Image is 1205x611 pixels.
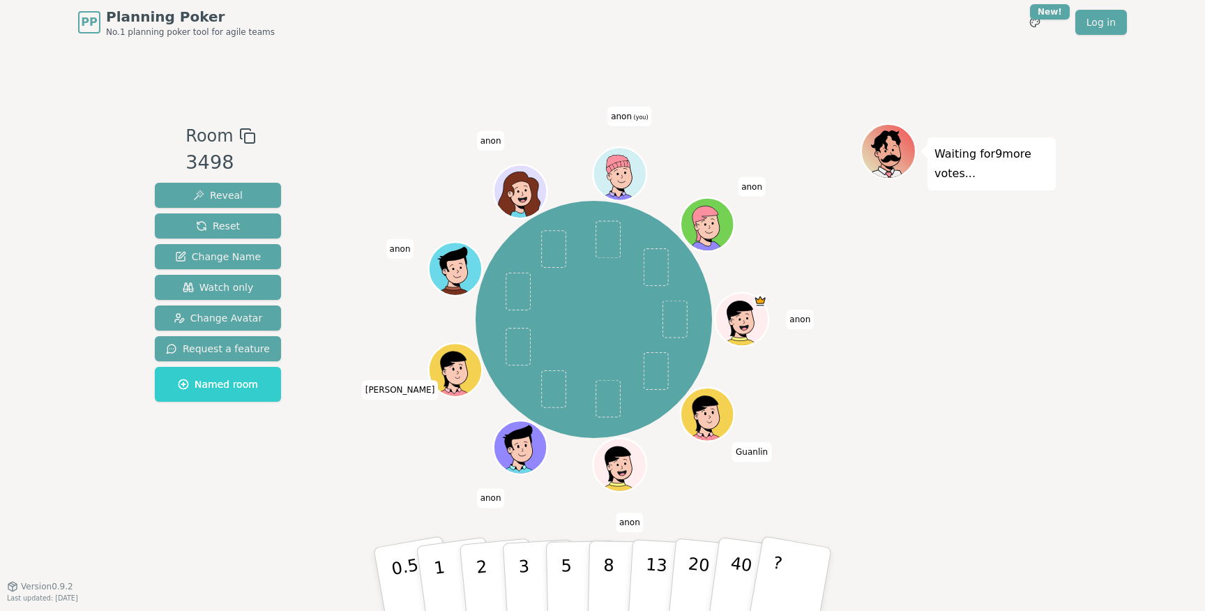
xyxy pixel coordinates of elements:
[753,294,766,308] span: anon is the host
[106,27,275,38] span: No.1 planning poker tool for agile teams
[786,310,814,329] span: Click to change your name
[78,7,275,38] a: PPPlanning PokerNo.1 planning poker tool for agile teams
[185,149,255,177] div: 3498
[175,250,261,264] span: Change Name
[174,311,263,325] span: Change Avatar
[155,367,281,402] button: Named room
[362,380,439,400] span: Click to change your name
[155,213,281,239] button: Reset
[616,513,644,532] span: Click to change your name
[477,488,505,508] span: Click to change your name
[594,149,644,199] button: Click to change your avatar
[632,114,649,120] span: (you)
[193,188,243,202] span: Reveal
[155,305,281,331] button: Change Avatar
[477,131,505,151] span: Click to change your name
[178,377,258,391] span: Named room
[106,7,275,27] span: Planning Poker
[7,594,78,602] span: Last updated: [DATE]
[738,177,766,197] span: Click to change your name
[155,336,281,361] button: Request a feature
[386,239,414,259] span: Click to change your name
[196,219,240,233] span: Reset
[81,14,97,31] span: PP
[155,275,281,300] button: Watch only
[1022,10,1047,35] button: New!
[185,123,233,149] span: Room
[1030,4,1070,20] div: New!
[607,106,651,126] span: Click to change your name
[732,442,771,462] span: Click to change your name
[934,144,1049,183] p: Waiting for 9 more votes...
[155,244,281,269] button: Change Name
[1075,10,1127,35] a: Log in
[183,280,254,294] span: Watch only
[7,581,73,592] button: Version0.9.2
[21,581,73,592] span: Version 0.9.2
[155,183,281,208] button: Reveal
[166,342,270,356] span: Request a feature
